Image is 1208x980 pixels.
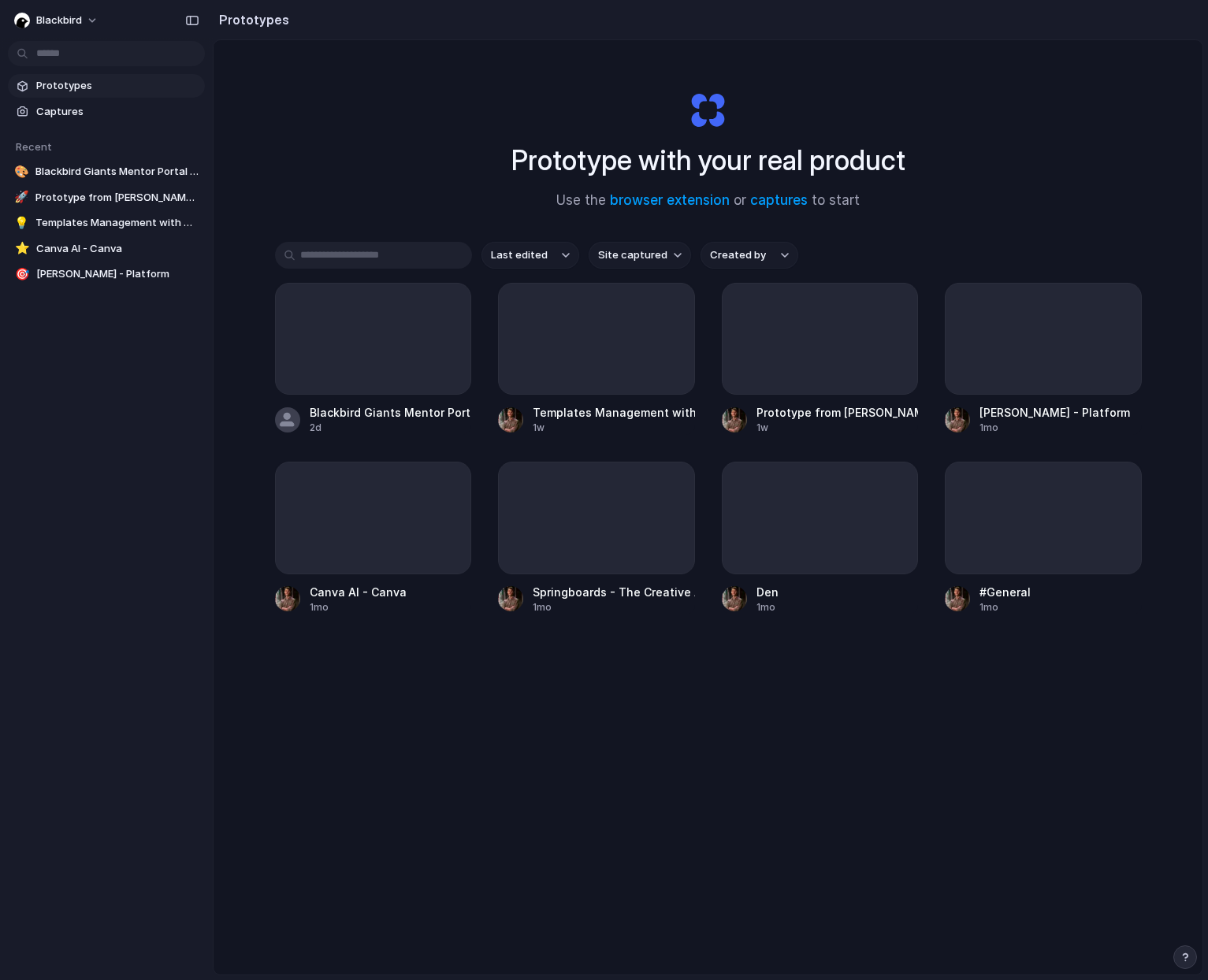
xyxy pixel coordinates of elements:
div: 💡 [14,215,29,231]
a: ⭐Canva AI - Canva [8,237,205,261]
div: 1mo [979,600,1031,614]
span: Recent [16,140,52,153]
div: Den [756,584,779,600]
button: Created by [701,242,798,269]
div: ⭐ [14,241,30,257]
div: 2d [310,421,472,435]
a: browser extension [610,192,730,208]
div: 🎯 [14,266,30,282]
a: #General1mo [945,462,1142,614]
div: Blackbird Giants Mentor Portal Enhancement [310,404,472,421]
div: [PERSON_NAME] - Platform [979,404,1130,421]
a: Springboards - The Creative AI Tool for Agencies & Strategists1mo [498,462,695,614]
div: 🚀 [14,190,29,206]
a: 💡Templates Management with User Team Section [8,211,205,235]
a: Den1mo [722,462,919,614]
button: Site captured [589,242,691,269]
a: 🎨Blackbird Giants Mentor Portal Enhancement [8,160,205,184]
div: Springboards - The Creative AI Tool for Agencies & Strategists [533,584,695,600]
a: Captures [8,100,205,124]
span: Last edited [491,247,548,263]
span: Prototypes [36,78,199,94]
span: Created by [710,247,766,263]
span: Blackbird Giants Mentor Portal Enhancement [35,164,199,180]
div: 1w [756,421,919,435]
div: Templates Management with User Team Section [533,404,695,421]
div: 1w [533,421,695,435]
span: Prototype from [PERSON_NAME] Boards - User MaxMeyer34 [35,190,199,206]
span: Captures [36,104,199,120]
span: Use the or to start [556,191,860,211]
a: Templates Management with User Team Section1w [498,283,695,435]
div: 1mo [979,421,1130,435]
div: Prototype from [PERSON_NAME] Boards - User MaxMeyer34 [756,404,919,421]
a: 🎯[PERSON_NAME] - Platform [8,262,205,286]
div: 1mo [533,600,695,614]
div: #General [979,584,1031,600]
button: Last edited [481,242,579,269]
div: 1mo [310,600,407,614]
a: captures [750,192,808,208]
span: Site captured [598,247,667,263]
a: 🚀Prototype from [PERSON_NAME] Boards - User MaxMeyer34 [8,186,205,210]
button: blackbird [8,8,106,33]
a: Blackbird Giants Mentor Portal Enhancement2d [275,283,472,435]
a: Prototypes [8,74,205,98]
div: 1mo [756,600,779,614]
h1: Prototype with your real product [511,139,905,181]
div: Canva AI - Canva [310,584,407,600]
span: Canva AI - Canva [36,241,199,257]
span: [PERSON_NAME] - Platform [36,266,199,282]
div: 🎨 [14,164,29,180]
a: Canva AI - Canva1mo [275,462,472,614]
h2: Prototypes [213,10,289,29]
span: blackbird [36,13,82,28]
a: Prototype from [PERSON_NAME] Boards - User MaxMeyer341w [722,283,919,435]
span: Templates Management with User Team Section [35,215,199,231]
a: [PERSON_NAME] - Platform1mo [945,283,1142,435]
